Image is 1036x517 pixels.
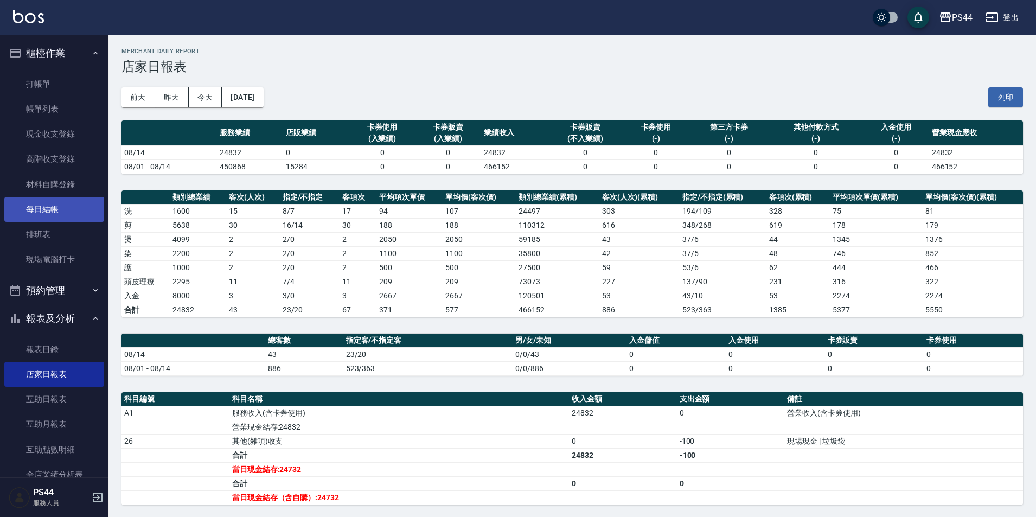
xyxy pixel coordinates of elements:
[692,122,766,133] div: 第三方卡券
[516,246,599,260] td: 35800
[929,120,1023,146] th: 營業現金應收
[121,260,170,275] td: 護
[680,275,766,289] td: 137 / 90
[283,145,349,159] td: 0
[4,412,104,437] a: 互助月報表
[121,87,155,107] button: 前天
[547,145,623,159] td: 0
[229,448,569,462] td: 合計
[217,120,283,146] th: 服務業績
[229,392,569,406] th: 科目名稱
[33,498,88,508] p: 服務人員
[9,487,30,508] img: Person
[121,246,170,260] td: 染
[680,204,766,218] td: 194 / 109
[229,462,569,476] td: 當日現金結存:24732
[569,406,677,420] td: 24832
[340,232,376,246] td: 2
[155,87,189,107] button: 昨天
[343,334,513,348] th: 指定客/不指定客
[692,133,766,144] div: (-)
[830,260,923,275] td: 444
[677,406,785,420] td: 0
[863,159,929,174] td: 0
[443,303,516,317] td: 577
[4,247,104,272] a: 現場電腦打卡
[516,289,599,303] td: 120501
[569,392,677,406] th: 收入金額
[830,232,923,246] td: 1345
[352,122,413,133] div: 卡券使用
[830,218,923,232] td: 178
[766,303,830,317] td: 1385
[481,159,547,174] td: 466152
[689,159,769,174] td: 0
[830,275,923,289] td: 316
[513,347,626,361] td: 0/0/43
[229,406,569,420] td: 服務收入(含卡券使用)
[170,204,226,218] td: 1600
[121,361,265,375] td: 08/01 - 08/14
[376,289,443,303] td: 2667
[4,387,104,412] a: 互助日報表
[784,434,1023,448] td: 現場現金 | 垃圾袋
[680,232,766,246] td: 37 / 6
[222,87,263,107] button: [DATE]
[726,361,825,375] td: 0
[772,133,860,144] div: (-)
[626,361,726,375] td: 0
[340,289,376,303] td: 3
[229,476,569,490] td: 合計
[226,260,280,275] td: 2
[443,260,516,275] td: 500
[766,275,830,289] td: 231
[923,275,1023,289] td: 322
[513,361,626,375] td: 0/0/886
[516,190,599,205] th: 類別總業績(累積)
[121,218,170,232] td: 剪
[766,204,830,218] td: 328
[340,190,376,205] th: 客項次
[226,232,280,246] td: 2
[121,434,229,448] td: 26
[226,190,280,205] th: 客次(人次)
[923,218,1023,232] td: 179
[830,303,923,317] td: 5377
[376,204,443,218] td: 94
[4,337,104,362] a: 報表目錄
[443,218,516,232] td: 188
[599,246,680,260] td: 42
[376,232,443,246] td: 2050
[599,232,680,246] td: 43
[825,334,924,348] th: 卡券販賣
[726,334,825,348] th: 入金使用
[4,362,104,387] a: 店家日報表
[170,303,226,317] td: 24832
[217,159,283,174] td: 450868
[280,218,340,232] td: 16 / 14
[226,204,280,218] td: 15
[599,303,680,317] td: 886
[121,303,170,317] td: 合計
[121,204,170,218] td: 洗
[121,159,217,174] td: 08/01 - 08/14
[280,275,340,289] td: 7 / 4
[4,72,104,97] a: 打帳單
[516,275,599,289] td: 73073
[626,334,726,348] th: 入金儲值
[923,246,1023,260] td: 852
[923,190,1023,205] th: 單均價(客次價)(累積)
[677,434,785,448] td: -100
[923,260,1023,275] td: 466
[952,11,973,24] div: PS44
[121,120,1023,174] table: a dense table
[418,122,478,133] div: 卡券販賣
[924,361,1023,375] td: 0
[280,289,340,303] td: 3 / 0
[283,159,349,174] td: 15284
[376,190,443,205] th: 平均項次單價
[481,145,547,159] td: 24832
[4,462,104,487] a: 全店業績分析表
[547,159,623,174] td: 0
[923,204,1023,218] td: 81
